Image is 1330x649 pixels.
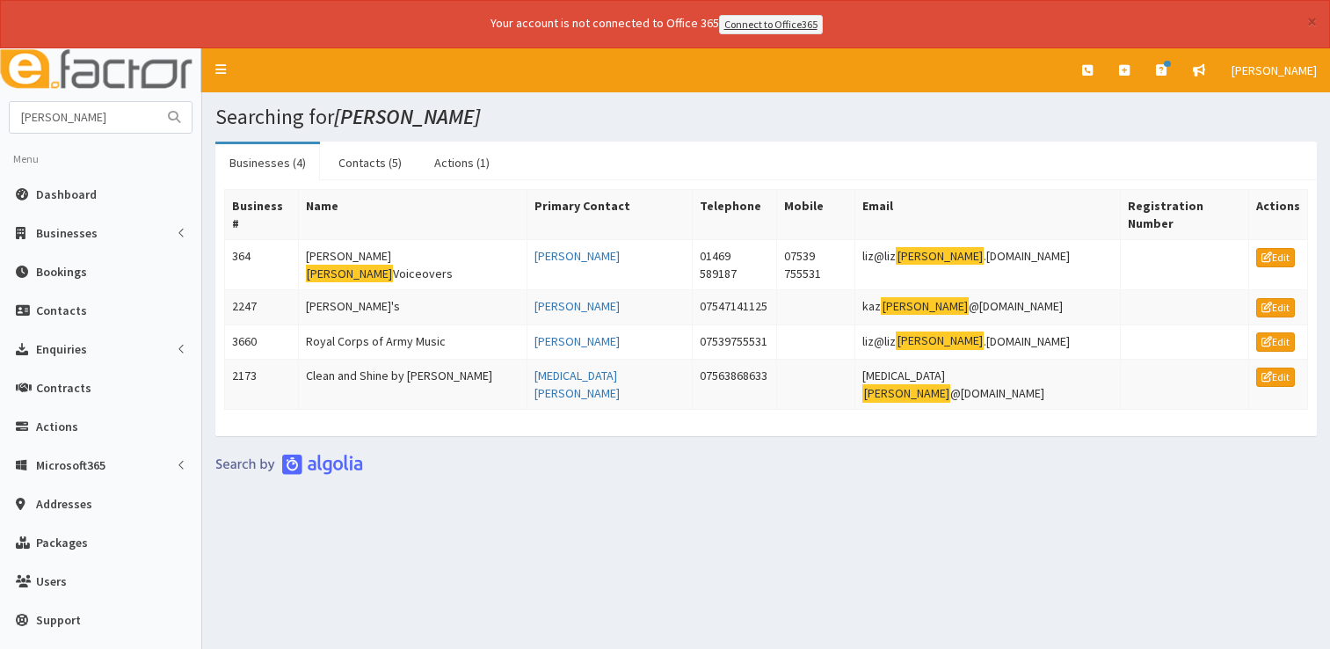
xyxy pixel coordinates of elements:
th: Actions [1248,189,1307,239]
span: Packages [36,535,88,551]
a: [PERSON_NAME] [1218,48,1330,92]
span: Microsoft365 [36,457,105,473]
div: Your account is not connected to Office 365 [142,14,1171,34]
a: Connect to Office365 [719,15,823,34]
td: 07539755531 [692,324,776,360]
td: Clean and Shine by [PERSON_NAME] [298,360,527,410]
i: [PERSON_NAME] [334,103,480,130]
span: Enquiries [36,341,87,357]
a: Edit [1256,332,1295,352]
td: 2173 [225,360,299,410]
a: [PERSON_NAME] [534,333,620,349]
td: Royal Corps of Army Music [298,324,527,360]
th: Mobile [776,189,854,239]
span: Dashboard [36,186,97,202]
a: Businesses (4) [215,144,320,181]
a: Contacts (5) [324,144,416,181]
td: [MEDICAL_DATA] @[DOMAIN_NAME] [855,360,1121,410]
span: Businesses [36,225,98,241]
span: Contracts [36,380,91,396]
th: Email [855,189,1121,239]
h1: Searching for [215,106,1317,128]
td: liz@liz .[DOMAIN_NAME] [855,239,1121,289]
td: kaz @[DOMAIN_NAME] [855,289,1121,324]
mark: [PERSON_NAME] [896,332,984,350]
a: Edit [1256,298,1295,317]
td: 3660 [225,324,299,360]
td: liz@liz .[DOMAIN_NAME] [855,324,1121,360]
a: [PERSON_NAME] [534,248,620,264]
a: Actions (1) [420,144,504,181]
span: Users [36,573,67,589]
th: Telephone [692,189,776,239]
button: × [1307,12,1317,31]
span: Bookings [36,264,87,280]
td: 07539 755531 [776,239,854,289]
mark: [PERSON_NAME] [896,247,984,266]
td: 07547141125 [692,289,776,324]
th: Business # [225,189,299,239]
th: Registration Number [1120,189,1248,239]
a: [MEDICAL_DATA][PERSON_NAME] [534,368,620,401]
td: 07563868633 [692,360,776,410]
a: Edit [1256,248,1295,267]
td: 01469 589187 [692,239,776,289]
span: Contacts [36,303,87,318]
mark: [PERSON_NAME] [881,297,969,316]
a: [PERSON_NAME] [534,298,620,314]
td: 2247 [225,289,299,324]
img: search-by-algolia-light-background.png [215,454,363,475]
mark: [PERSON_NAME] [862,384,950,403]
span: Actions [36,419,78,434]
mark: [PERSON_NAME] [306,265,394,283]
td: [PERSON_NAME] Voiceovers [298,239,527,289]
input: Search... [10,102,157,133]
span: Addresses [36,496,92,512]
span: [PERSON_NAME] [1232,62,1317,78]
a: Edit [1256,368,1295,387]
th: Primary Contact [527,189,692,239]
td: [PERSON_NAME]'s [298,289,527,324]
td: 364 [225,239,299,289]
th: Name [298,189,527,239]
span: Support [36,612,81,628]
